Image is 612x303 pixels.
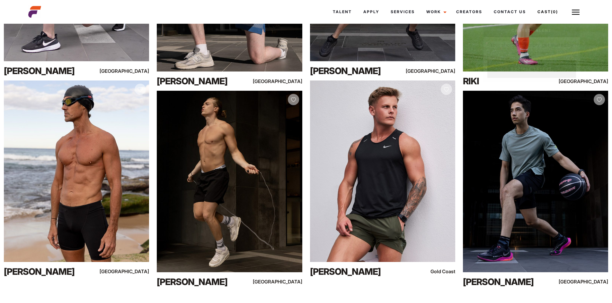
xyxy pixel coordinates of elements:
div: [PERSON_NAME] [4,64,91,77]
div: [GEOGRAPHIC_DATA] [259,278,302,286]
a: Cast(0) [532,3,568,21]
a: Contact Us [488,3,532,21]
div: [GEOGRAPHIC_DATA] [106,67,149,75]
a: Services [385,3,421,21]
div: [PERSON_NAME] [463,275,550,288]
a: Apply [358,3,385,21]
div: [GEOGRAPHIC_DATA] [106,267,149,275]
div: [GEOGRAPHIC_DATA] [564,278,608,286]
a: Browse Talent [487,60,576,78]
div: [GEOGRAPHIC_DATA] [259,77,302,85]
div: [PERSON_NAME] [4,265,91,278]
a: Talent [327,3,358,21]
a: Casted Talent [483,24,580,37]
div: Riki [463,75,550,88]
div: [GEOGRAPHIC_DATA] [412,67,455,75]
img: Burger icon [572,8,580,16]
img: cropped-aefm-brand-fav-22-square.png [28,5,41,18]
a: Creators [450,3,488,21]
div: [GEOGRAPHIC_DATA] [564,77,608,85]
div: [PERSON_NAME] [310,64,397,77]
div: [PERSON_NAME] [157,275,244,288]
div: [PERSON_NAME] [157,75,244,88]
span: (0) [551,9,558,14]
div: Gold Coast [412,267,455,275]
a: Work [421,3,450,21]
div: [PERSON_NAME] [310,265,397,278]
p: Your shortlist is empty, get started by shortlisting talent. [483,37,580,56]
